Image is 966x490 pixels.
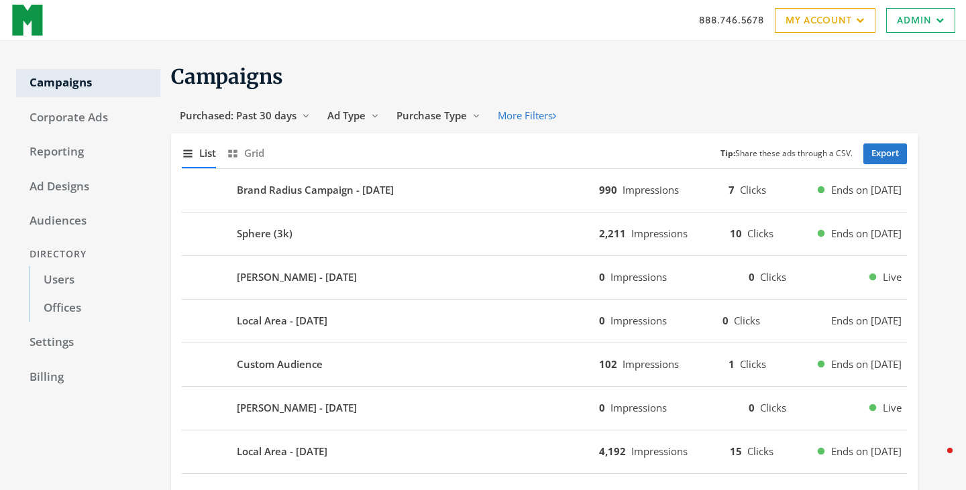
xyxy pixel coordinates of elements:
a: Ad Designs [16,173,160,201]
span: Impressions [631,444,688,458]
a: Corporate Ads [16,104,160,132]
b: 4,192 [599,444,626,458]
b: Local Area - [DATE] [237,313,327,328]
small: Share these ads through a CSV. [720,147,853,160]
b: Brand Radius Campaign - [DATE] [237,182,394,198]
span: Ends on [DATE] [831,313,902,328]
b: 0 [749,270,755,284]
span: Impressions [623,183,679,196]
span: List [199,145,216,161]
b: [PERSON_NAME] - [DATE] [237,400,357,416]
span: Campaigns [171,64,283,89]
span: Live [883,400,902,416]
a: Settings [16,328,160,357]
span: Live [883,269,902,285]
span: Clicks [747,227,773,240]
span: Purchased: Past 30 days [180,109,297,122]
b: 1 [729,357,735,371]
a: Reporting [16,138,160,166]
span: Purchase Type [396,109,467,122]
button: Sphere (3k)2,211Impressions10ClicksEnds on [DATE] [182,218,907,250]
b: [PERSON_NAME] - [DATE] [237,269,357,285]
span: Clicks [747,444,773,458]
button: List [182,139,216,168]
button: Local Area - [DATE]0Impressions0ClicksEnds on [DATE] [182,305,907,337]
a: Billing [16,363,160,391]
span: Impressions [631,227,688,240]
b: 0 [749,401,755,414]
button: Purchase Type [388,103,489,128]
a: Users [30,266,160,294]
a: Offices [30,294,160,322]
span: Impressions [610,401,667,414]
span: Ends on [DATE] [831,444,902,459]
button: [PERSON_NAME] - [DATE]0Impressions0ClicksLive [182,392,907,424]
b: 10 [730,227,742,240]
button: More Filters [489,103,565,128]
span: Impressions [610,270,667,284]
b: 15 [730,444,742,458]
iframe: Intercom live chat [920,444,953,477]
b: Sphere (3k) [237,226,292,241]
button: Purchased: Past 30 days [171,103,319,128]
b: Local Area - [DATE] [237,444,327,459]
b: Tip: [720,147,735,159]
button: Grid [227,139,264,168]
b: Custom Audience [237,357,323,372]
button: [PERSON_NAME] - [DATE]0Impressions0ClicksLive [182,261,907,294]
b: 102 [599,357,617,371]
span: Ends on [DATE] [831,357,902,372]
b: 0 [722,314,729,327]
button: Custom Audience102Impressions1ClicksEnds on [DATE] [182,349,907,381]
b: 0 [599,270,605,284]
button: Ad Type [319,103,388,128]
a: Audiences [16,207,160,235]
a: Campaigns [16,69,160,97]
span: Grid [244,145,264,161]
img: Adwerx [11,3,45,37]
a: My Account [775,8,875,33]
span: Ends on [DATE] [831,226,902,241]
span: Clicks [760,270,786,284]
a: Export [863,143,907,164]
b: 990 [599,183,617,196]
span: Clicks [734,314,760,327]
span: Ad Type [327,109,366,122]
button: Local Area - [DATE]4,192Impressions15ClicksEnds on [DATE] [182,436,907,468]
a: 888.746.5678 [699,13,764,27]
span: Clicks [740,183,766,196]
span: Clicks [740,357,766,371]
span: Ends on [DATE] [831,182,902,198]
b: 2,211 [599,227,626,240]
b: 7 [729,183,735,196]
b: 0 [599,314,605,327]
span: Impressions [610,314,667,327]
b: 0 [599,401,605,414]
span: Clicks [760,401,786,414]
div: Directory [16,242,160,267]
span: Impressions [623,357,679,371]
a: Admin [886,8,955,33]
button: Brand Radius Campaign - [DATE]990Impressions7ClicksEnds on [DATE] [182,174,907,206]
